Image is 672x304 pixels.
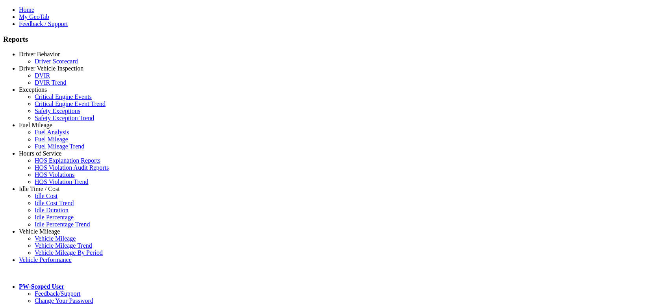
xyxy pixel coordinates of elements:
[19,185,60,192] a: Idle Time / Cost
[35,221,90,228] a: Idle Percentage Trend
[35,214,74,221] a: Idle Percentage
[35,136,68,143] a: Fuel Mileage
[35,249,103,256] a: Vehicle Mileage By Period
[19,150,61,157] a: Hours of Service
[35,164,109,171] a: HOS Violation Audit Reports
[35,178,89,185] a: HOS Violation Trend
[35,143,84,150] a: Fuel Mileage Trend
[35,200,74,206] a: Idle Cost Trend
[35,108,80,114] a: Safety Exceptions
[19,122,52,128] a: Fuel Mileage
[19,51,60,57] a: Driver Behavior
[19,228,60,235] a: Vehicle Mileage
[35,72,50,79] a: DVIR
[35,79,66,86] a: DVIR Trend
[35,193,57,199] a: Idle Cost
[35,297,93,304] a: Change Your Password
[35,100,106,107] a: Critical Engine Event Trend
[35,129,69,135] a: Fuel Analysis
[35,58,78,65] a: Driver Scorecard
[35,207,68,213] a: Idle Duration
[35,242,92,249] a: Vehicle Mileage Trend
[35,157,100,164] a: HOS Explanation Reports
[19,65,83,72] a: Driver Vehicle Inspection
[19,256,72,263] a: Vehicle Performance
[19,20,68,27] a: Feedback / Support
[19,86,47,93] a: Exceptions
[3,35,669,44] h3: Reports
[19,6,34,13] a: Home
[35,171,74,178] a: HOS Violations
[35,290,80,297] a: Feedback/Support
[19,283,64,290] a: PW-Scoped User
[35,93,92,100] a: Critical Engine Events
[35,235,76,242] a: Vehicle Mileage
[19,13,49,20] a: My GeoTab
[35,115,94,121] a: Safety Exception Trend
